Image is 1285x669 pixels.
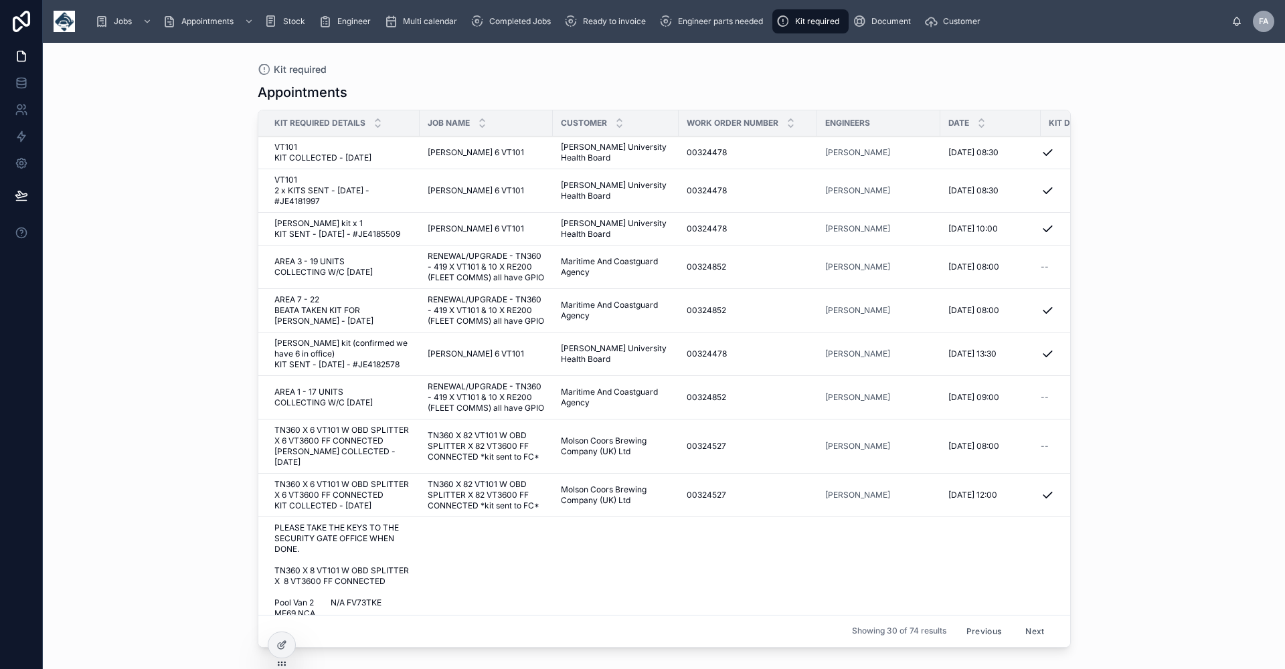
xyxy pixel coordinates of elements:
[283,16,305,27] span: Stock
[849,9,920,33] a: Document
[86,7,1231,36] div: scrollable content
[687,185,727,196] span: 00324478
[274,425,412,468] a: TN360 X 6 VT101 W OBD SPLITTER X 6 VT3600 FF CONNECTED [PERSON_NAME] COLLECTED - [DATE]
[561,118,607,128] span: Customer
[274,338,412,370] a: [PERSON_NAME] kit (confirmed we have 6 in office) KIT SENT - [DATE] - #JE4182578
[428,251,545,283] span: RENEWAL/UPGRADE - TN360 - 419 X VT101 & 10 X RE200 (FLEET COMMS) all have GPIO
[560,9,655,33] a: Ready to invoice
[948,490,997,500] span: [DATE] 12:00
[1016,621,1053,642] button: Next
[428,381,545,413] a: RENEWAL/UPGRADE - TN360 - 419 X VT101 & 10 X RE200 (FLEET COMMS) all have GPIO
[871,16,911,27] span: Document
[948,223,1033,234] a: [DATE] 10:00
[687,490,726,500] span: 00324527
[466,9,560,33] a: Completed Jobs
[825,490,890,500] a: [PERSON_NAME]
[825,305,890,316] span: [PERSON_NAME]
[825,262,890,272] a: [PERSON_NAME]
[687,305,809,316] a: 00324852
[260,9,315,33] a: Stock
[561,300,671,321] a: Maritime And Coastguard Agency
[687,441,809,452] a: 00324527
[489,16,551,27] span: Completed Jobs
[561,343,671,365] a: [PERSON_NAME] University Health Board
[403,16,457,27] span: Multi calendar
[428,185,545,196] a: [PERSON_NAME] 6 VT101
[825,118,870,128] span: Engineers
[428,185,524,196] span: [PERSON_NAME] 6 VT101
[428,479,545,511] span: TN360 X 82 VT101 W OBD SPLITTER X 82 VT3600 FF CONNECTED *kit sent to FC*
[274,142,396,163] span: VT101 KIT COLLECTED - [DATE]
[825,185,932,196] a: [PERSON_NAME]
[948,441,1033,452] a: [DATE] 08:00
[380,9,466,33] a: Multi calendar
[825,441,932,452] a: [PERSON_NAME]
[561,218,671,240] a: [PERSON_NAME] University Health Board
[772,9,849,33] a: Kit required
[428,430,545,462] a: TN360 X 82 VT101 W OBD SPLITTER X 82 VT3600 FF CONNECTED *kit sent to FC*
[687,305,726,316] span: 00324852
[920,9,990,33] a: Customer
[561,180,671,201] a: [PERSON_NAME] University Health Board
[825,262,932,272] a: [PERSON_NAME]
[948,349,997,359] span: [DATE] 13:30
[561,436,671,457] a: Molson Coors Brewing Company (UK) Ltd
[948,223,998,234] span: [DATE] 10:00
[274,142,412,163] a: VT101 KIT COLLECTED - [DATE]
[687,262,726,272] span: 00324852
[687,262,809,272] a: 00324852
[428,147,545,158] a: [PERSON_NAME] 6 VT101
[948,305,1033,316] a: [DATE] 08:00
[825,305,932,316] a: [PERSON_NAME]
[948,262,1033,272] a: [DATE] 08:00
[274,175,412,207] a: VT101 2 x KITS SENT - [DATE] - #JE4181997
[274,479,412,511] a: TN360 X 6 VT101 W OBD SPLITTER X 6 VT3600 FF CONNECTED KIT COLLECTED - [DATE]
[561,142,671,163] span: [PERSON_NAME] University Health Board
[687,441,726,452] span: 00324527
[561,256,671,278] a: Maritime And Coastguard Agency
[948,147,999,158] span: [DATE] 08:30
[948,349,1033,359] a: [DATE] 13:30
[825,441,890,452] a: [PERSON_NAME]
[948,392,999,403] span: [DATE] 09:00
[825,185,890,196] span: [PERSON_NAME]
[114,16,132,27] span: Jobs
[258,83,347,102] h1: Appointments
[1049,118,1116,128] span: Kit Despatched
[825,392,890,403] a: [PERSON_NAME]
[258,63,327,76] a: Kit required
[274,294,412,326] a: AREA 7 - 22 BEATA TAKEN KIT FOR [PERSON_NAME] - [DATE]
[795,16,839,27] span: Kit required
[1041,262,1049,272] span: --
[687,185,809,196] a: 00324478
[181,16,234,27] span: Appointments
[687,349,809,359] a: 00324478
[561,484,671,506] a: Molson Coors Brewing Company (UK) Ltd
[948,262,999,272] span: [DATE] 08:00
[825,223,890,234] a: [PERSON_NAME]
[583,16,646,27] span: Ready to invoice
[561,387,671,408] a: Maritime And Coastguard Agency
[852,626,946,637] span: Showing 30 of 74 results
[1041,392,1125,403] a: --
[1259,16,1269,27] span: FA
[1041,392,1049,403] span: --
[274,218,412,240] a: [PERSON_NAME] kit x 1 KIT SENT - [DATE] - #JE4185509
[428,349,524,359] span: [PERSON_NAME] 6 VT101
[687,392,726,403] span: 00324852
[655,9,772,33] a: Engineer parts needed
[948,118,969,128] span: Date
[825,147,932,158] a: [PERSON_NAME]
